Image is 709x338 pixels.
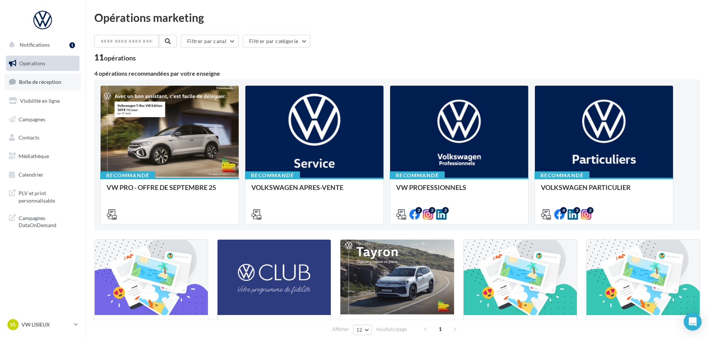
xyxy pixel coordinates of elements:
span: Campagnes DataOnDemand [19,213,76,229]
a: Boîte de réception [4,74,81,90]
a: Calendrier [4,167,81,183]
div: Recommandé [245,171,300,180]
a: Campagnes DataOnDemand [4,210,81,232]
a: PLV et print personnalisable [4,185,81,207]
div: Recommandé [535,171,589,180]
div: VOLKSWAGEN PARTICULIER [541,184,667,198]
span: PLV et print personnalisable [19,188,76,204]
div: 4 opérations recommandées par votre enseigne [94,70,700,76]
div: 3 [574,207,580,214]
div: 2 [429,207,435,214]
div: 2 [587,207,594,214]
div: 4 [560,207,567,214]
button: Notifications 1 [4,37,78,53]
button: 12 [353,325,372,335]
span: résultats/page [376,326,407,333]
a: Visibilité en ligne [4,93,81,109]
div: 11 [94,53,136,62]
div: 2 [442,207,449,214]
p: VW LISIEUX [22,321,71,328]
div: VOLKSWAGEN APRES-VENTE [251,184,378,198]
button: Filtrer par catégorie [243,35,310,47]
span: Campagnes [19,116,45,122]
div: Recommandé [100,171,155,180]
a: Contacts [4,130,81,145]
span: 1 [434,323,446,335]
div: 1 [69,42,75,48]
span: Opérations [19,60,45,66]
div: Open Intercom Messenger [684,313,702,331]
div: 2 [415,207,422,214]
span: VL [10,321,16,328]
a: Campagnes [4,112,81,127]
div: Recommandé [390,171,445,180]
a: Médiathèque [4,148,81,164]
button: Filtrer par canal [181,35,239,47]
a: VL VW LISIEUX [6,318,79,332]
span: Notifications [20,42,50,48]
div: VW PRO - OFFRE DE SEPTEMBRE 25 [107,184,233,198]
span: Afficher [332,326,349,333]
span: Contacts [19,134,39,141]
span: Médiathèque [19,153,49,159]
span: Visibilité en ligne [20,98,60,104]
div: VW PROFESSIONNELS [396,184,522,198]
div: Opérations marketing [94,12,700,23]
div: opérations [104,55,136,61]
span: Calendrier [19,171,43,178]
a: Opérations [4,56,81,71]
span: 12 [356,327,363,333]
span: Boîte de réception [19,79,61,85]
